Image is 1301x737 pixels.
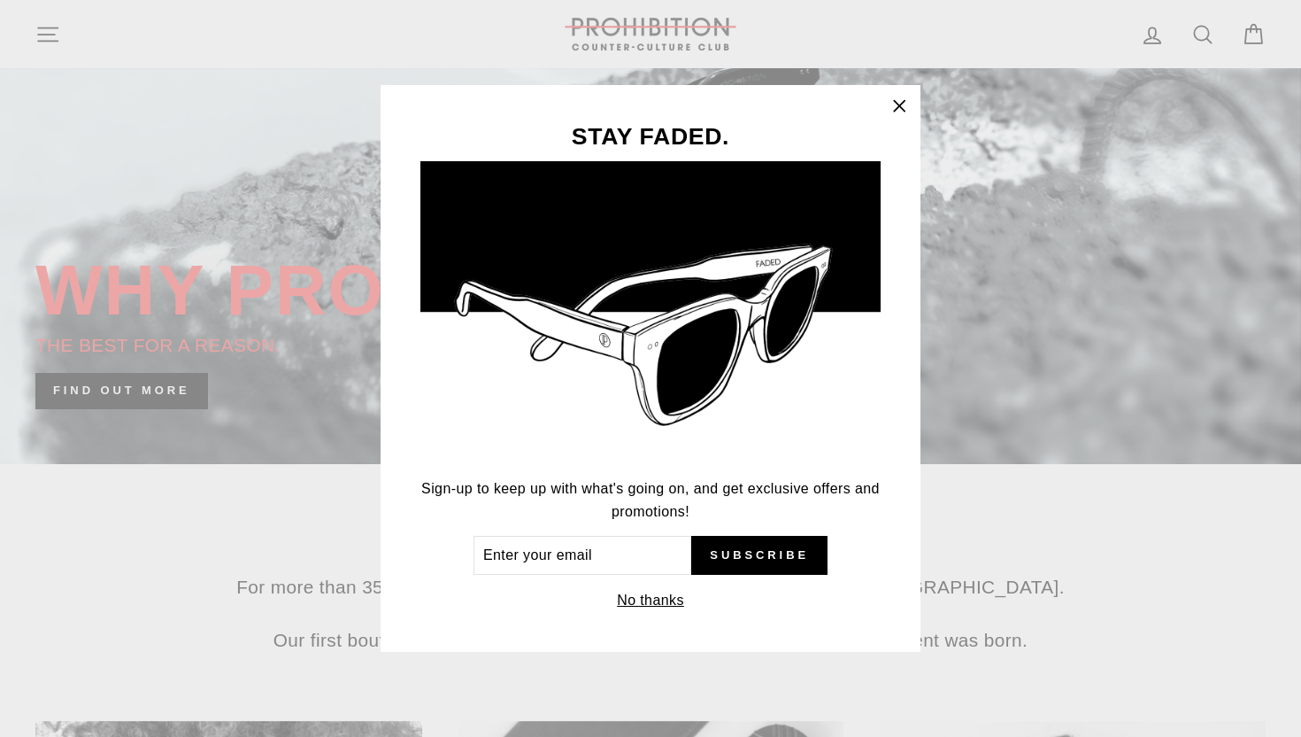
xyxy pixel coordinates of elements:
[612,588,689,613] button: No thanks
[473,536,691,575] input: Enter your email
[420,125,881,149] h3: STAY FADED.
[420,477,881,523] p: Sign-up to keep up with what's going on, and get exclusive offers and promotions!
[710,547,809,563] span: Subscribe
[691,536,828,575] button: Subscribe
